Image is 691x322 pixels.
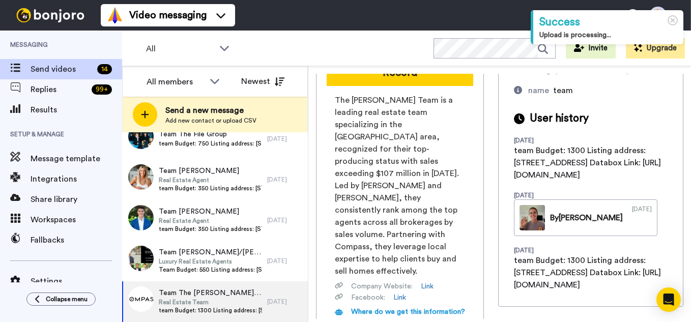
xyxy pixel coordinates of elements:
[514,254,668,291] div: team Budget: 1300 Listing address: [STREET_ADDRESS] Databox Link: [URL][DOMAIN_NAME]
[159,247,262,257] span: Team [PERSON_NAME]/[PERSON_NAME] Group
[159,257,262,266] span: Luxury Real Estate Agents
[335,94,465,277] span: The [PERSON_NAME] Team is a leading real estate team specializing in the [GEOGRAPHIC_DATA] area, ...
[159,217,262,225] span: Real Estate Agent
[393,292,406,303] a: Link
[165,116,256,125] span: Add new contact or upload CSV
[267,135,303,143] div: [DATE]
[421,281,434,291] a: Link
[159,166,262,176] span: Team [PERSON_NAME]
[31,173,122,185] span: Integrations
[12,8,89,22] img: bj-logo-header-white.svg
[632,205,652,230] div: [DATE]
[159,207,262,217] span: Team [PERSON_NAME]
[514,191,580,199] div: [DATE]
[514,199,657,236] a: By[PERSON_NAME][DATE]
[159,184,262,192] span: team Budget: 350 Listing address: [STREET_ADDRESS][PERSON_NAME] Databox Link: [URL][DOMAIN_NAME]
[31,83,88,96] span: Replies
[31,153,122,165] span: Message template
[26,292,96,306] button: Collapse menu
[146,43,214,55] span: All
[147,76,205,88] div: All members
[267,257,303,265] div: [DATE]
[351,281,413,291] span: Company Website :
[159,298,262,306] span: Real Estate Team
[514,144,668,181] div: team Budget: 1300 Listing address: [STREET_ADDRESS] Databox Link: [URL][DOMAIN_NAME]
[46,295,88,303] span: Collapse menu
[97,64,112,74] div: 14
[539,30,677,40] div: Upload is processing...
[31,63,93,75] span: Send videos
[128,286,154,312] img: e794c4d8-e2fd-4ce9-aff3-365c972b5de0.png
[267,216,303,224] div: [DATE]
[107,7,123,23] img: vm-color.svg
[520,205,545,230] img: 6487c4e7-51cc-4401-8759-796d8085ceeb-thumb.jpg
[539,14,677,30] div: Success
[31,193,122,206] span: Share library
[553,86,573,95] span: team
[267,298,303,306] div: [DATE]
[159,306,262,314] span: team Budget: 1300 Listing address: [STREET_ADDRESS] Databox Link: [URL][DOMAIN_NAME]
[550,212,623,224] div: By [PERSON_NAME]
[159,176,262,184] span: Real Estate Agent
[128,164,154,190] img: 1959768a-84e0-4745-be4a-72e7d052c644.jpg
[656,287,681,312] div: Open Intercom Messenger
[128,205,154,230] img: 433d11f7-89c6-4db7-a107-22f7384ec9c6.jpg
[31,234,122,246] span: Fallbacks
[128,124,154,149] img: 07a7f746-a381-43b7-add0-159afff02b14.jpg
[165,104,256,116] span: Send a new message
[351,292,385,303] span: Facebook :
[234,71,292,92] button: Newest
[128,246,154,271] img: 8dfb1aab-4edc-4e96-83e9-189147425013.jpg
[159,288,262,298] span: Team The [PERSON_NAME] Team
[129,8,207,22] span: Video messaging
[351,308,465,315] span: Where do we get this information?
[31,214,122,226] span: Workspaces
[528,84,549,97] div: name
[159,139,262,148] span: team Budget: 750 Listing address: [STREET_ADDRESS] Databox Link: [URL][DOMAIN_NAME]
[514,246,580,254] div: [DATE]
[92,84,112,95] div: 99 +
[159,266,262,274] span: Team Budget: 550 Listing address: [STREET_ADDRESS][PERSON_NAME] Databox Link: [URL][DOMAIN_NAME]
[31,275,122,287] span: Settings
[31,104,122,116] span: Results
[514,136,580,144] div: [DATE]
[626,38,685,58] button: Upgrade
[159,129,262,139] span: Team The File Group
[267,175,303,184] div: [DATE]
[566,38,616,58] button: Invite
[159,225,262,233] span: team Budget: 350 Listing address: [STREET_ADDRESS] Databox Link: [URL][DOMAIN_NAME]
[530,111,589,126] span: User history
